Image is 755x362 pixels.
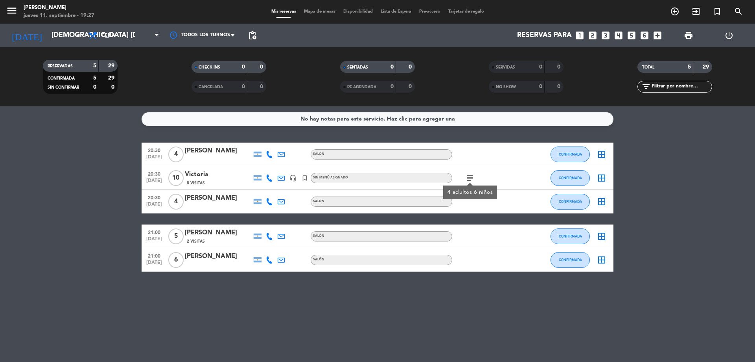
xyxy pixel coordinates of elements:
span: Mapa de mesas [300,9,339,14]
span: 10 [168,170,184,186]
span: 21:00 [144,251,164,260]
span: SERVIDAS [496,65,515,69]
span: CONFIRMADA [559,234,582,238]
span: CONFIRMADA [559,199,582,204]
span: CONFIRMADA [559,176,582,180]
i: headset_mic [289,175,296,182]
button: menu [6,5,18,19]
strong: 29 [108,75,116,81]
i: add_circle_outline [670,7,679,16]
span: [DATE] [144,178,164,187]
span: CONFIRMADA [48,76,75,80]
span: SIN CONFIRMAR [48,85,79,89]
span: CANCELADA [199,85,223,89]
span: CONFIRMADA [559,152,582,156]
i: looks_5 [626,30,637,41]
span: [DATE] [144,236,164,245]
strong: 0 [539,64,542,70]
span: 5 [168,228,184,244]
div: [PERSON_NAME] [185,228,252,238]
span: NO SHOW [496,85,516,89]
strong: 0 [557,64,562,70]
i: border_all [597,197,606,206]
strong: 5 [93,75,96,81]
span: RESERVADAS [48,64,73,68]
strong: 0 [260,84,265,89]
span: SENTADAS [347,65,368,69]
span: Disponibilidad [339,9,377,14]
span: 20:30 [144,145,164,154]
span: Sin menú asignado [313,176,348,179]
strong: 29 [703,64,711,70]
span: Cena [101,33,115,38]
strong: 5 [93,63,96,69]
i: [DATE] [6,27,48,44]
span: TOTAL [642,65,654,69]
input: Filtrar por nombre... [651,82,712,91]
span: 6 [168,252,184,268]
i: search [734,7,743,16]
strong: 0 [390,64,394,70]
button: CONFIRMADA [551,170,590,186]
span: Lista de Espera [377,9,415,14]
strong: 0 [390,84,394,89]
div: LOG OUT [709,24,749,47]
button: CONFIRMADA [551,228,590,244]
span: Pre-acceso [415,9,444,14]
i: filter_list [641,82,651,91]
i: arrow_drop_down [73,31,83,40]
i: border_all [597,255,606,265]
i: power_settings_new [724,31,734,40]
i: subject [465,173,475,183]
div: No hay notas para este servicio. Haz clic para agregar una [300,115,455,124]
strong: 0 [539,84,542,89]
div: 4 adultos 6 niños [447,188,493,197]
span: [DATE] [144,260,164,269]
div: jueves 11. septiembre - 19:27 [24,12,94,20]
div: Victoria [185,169,252,180]
div: [PERSON_NAME] [185,146,252,156]
span: Salón [313,258,324,261]
span: 2 Visitas [187,238,205,245]
div: [PERSON_NAME] [24,4,94,12]
strong: 0 [242,64,245,70]
strong: 0 [260,64,265,70]
i: menu [6,5,18,17]
strong: 5 [688,64,691,70]
button: CONFIRMADA [551,194,590,210]
div: [PERSON_NAME] [185,193,252,203]
span: Mis reservas [267,9,300,14]
i: looks_4 [613,30,624,41]
span: RE AGENDADA [347,85,376,89]
span: print [684,31,693,40]
span: [DATE] [144,154,164,163]
strong: 0 [93,84,96,90]
i: border_all [597,150,606,159]
strong: 0 [409,84,413,89]
i: exit_to_app [691,7,701,16]
span: Salón [313,152,324,156]
span: 4 [168,147,184,162]
span: 20:30 [144,193,164,202]
strong: 29 [108,63,116,69]
span: Salón [313,200,324,203]
strong: 0 [557,84,562,89]
span: pending_actions [248,31,257,40]
span: [DATE] [144,202,164,211]
strong: 0 [111,84,116,90]
div: [PERSON_NAME] [185,251,252,262]
span: 8 Visitas [187,180,205,186]
span: Reservas para [517,32,572,39]
span: 21:00 [144,227,164,236]
i: turned_in_not [301,175,308,182]
span: CONFIRMADA [559,258,582,262]
i: add_box [652,30,663,41]
i: turned_in_not [713,7,722,16]
i: looks_3 [600,30,611,41]
span: CHECK INS [199,65,220,69]
strong: 0 [409,64,413,70]
span: 20:30 [144,169,164,178]
i: border_all [597,173,606,183]
i: looks_6 [639,30,650,41]
strong: 0 [242,84,245,89]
